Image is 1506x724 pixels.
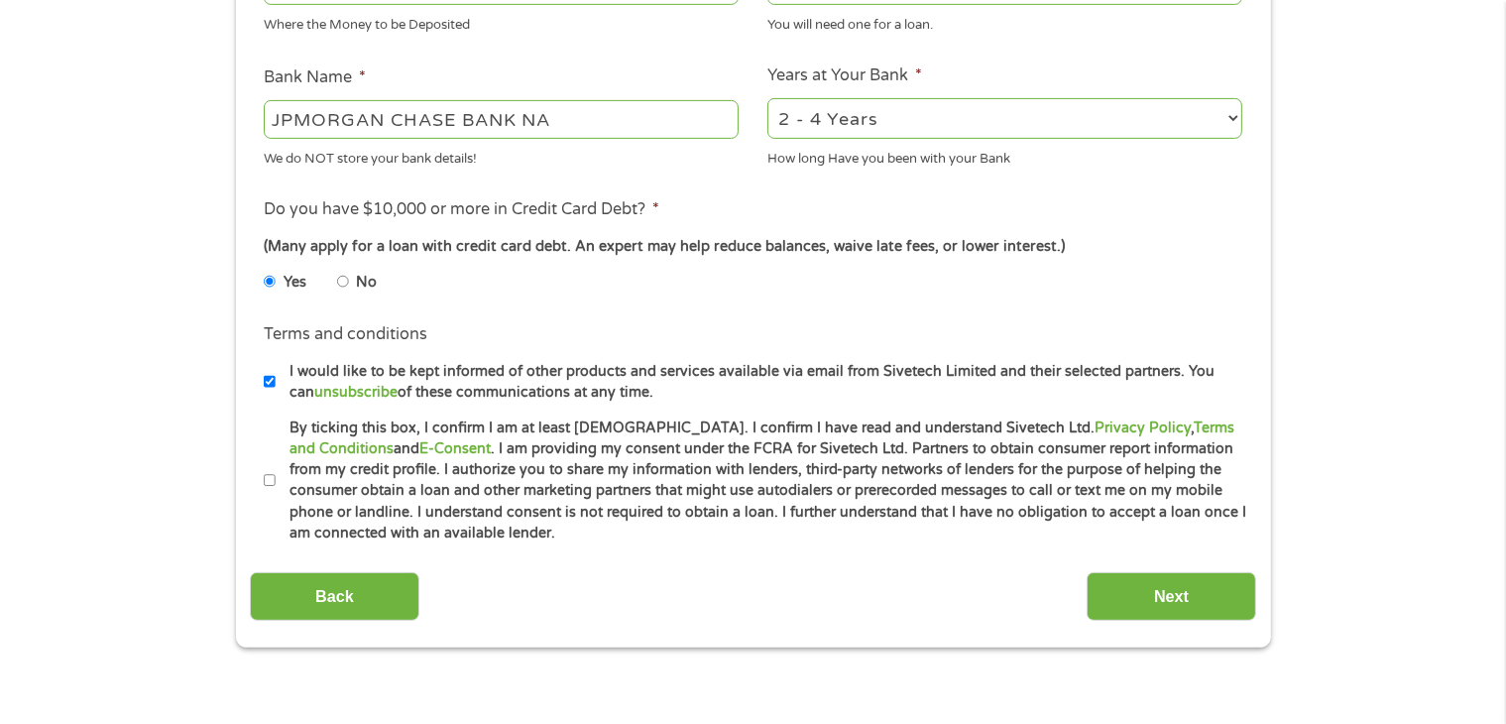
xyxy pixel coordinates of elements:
label: Bank Name [264,67,366,88]
a: Terms and Conditions [290,420,1234,457]
input: Next [1087,572,1256,621]
label: Years at Your Bank [767,65,922,86]
label: Do you have $10,000 or more in Credit Card Debt? [264,199,659,220]
label: I would like to be kept informed of other products and services available via email from Sivetech... [276,361,1248,404]
input: Back [250,572,419,621]
div: We do NOT store your bank details! [264,142,739,169]
label: Terms and conditions [264,324,427,345]
div: Where the Money to be Deposited [264,9,739,36]
div: You will need one for a loan. [767,9,1242,36]
label: Yes [284,272,306,294]
a: E-Consent [419,440,491,457]
label: By ticking this box, I confirm I am at least [DEMOGRAPHIC_DATA]. I confirm I have read and unders... [276,418,1248,544]
div: (Many apply for a loan with credit card debt. An expert may help reduce balances, waive late fees... [264,236,1241,258]
a: unsubscribe [314,384,398,401]
div: How long Have you been with your Bank [767,142,1242,169]
a: Privacy Policy [1095,420,1191,436]
label: No [356,272,377,294]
